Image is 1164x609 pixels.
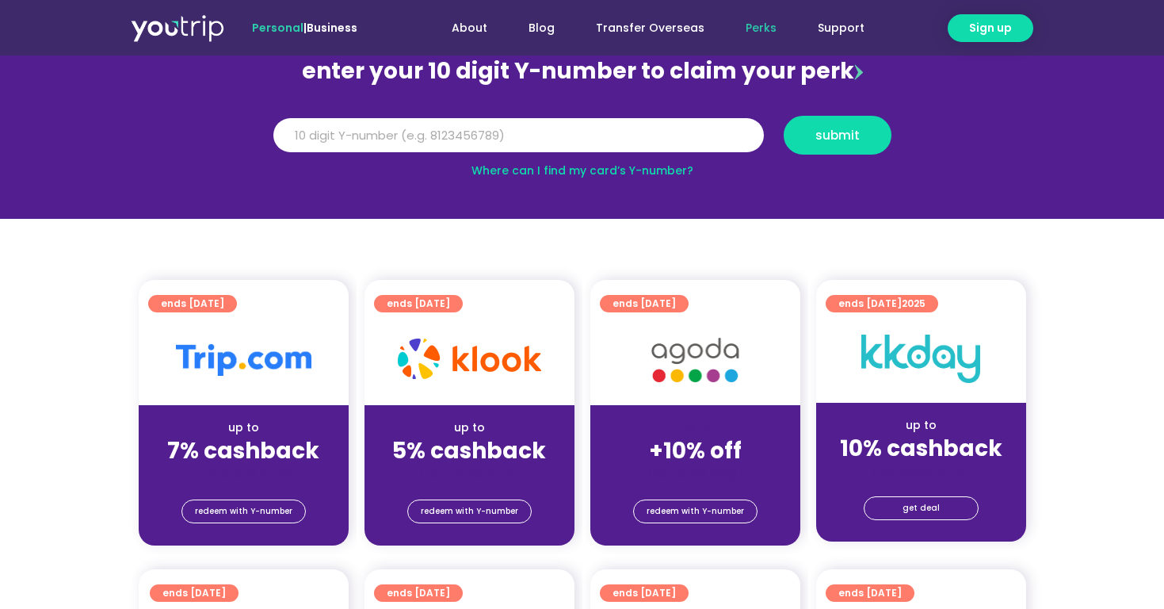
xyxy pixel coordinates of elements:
span: ends [DATE] [161,295,224,312]
a: ends [DATE] [600,295,689,312]
a: ends [DATE] [150,584,239,602]
span: get deal [903,497,940,519]
a: redeem with Y-number [181,500,306,523]
span: | [252,20,357,36]
span: up to [681,419,710,435]
span: redeem with Y-number [647,500,744,523]
span: Personal [252,20,303,36]
button: submit [784,116,891,155]
strong: 5% cashback [392,435,546,466]
a: Sign up [948,14,1033,42]
span: submit [815,129,860,141]
form: Y Number [273,116,891,167]
div: (for stays only) [377,465,562,482]
span: ends [DATE] [613,584,676,602]
div: up to [151,419,336,436]
div: enter your 10 digit Y-number to claim your perk [265,51,899,92]
nav: Menu [400,13,885,43]
a: Transfer Overseas [575,13,725,43]
span: ends [DATE] [838,295,925,312]
span: 2025 [902,297,925,310]
div: (for stays only) [829,463,1013,480]
span: ends [DATE] [387,584,450,602]
div: (for stays only) [151,465,336,482]
a: Business [307,20,357,36]
span: Sign up [969,20,1012,36]
a: Where can I find my card’s Y-number? [471,163,693,178]
a: ends [DATE] [374,584,463,602]
div: up to [829,417,1013,434]
span: ends [DATE] [162,584,226,602]
span: redeem with Y-number [195,500,292,523]
span: ends [DATE] [613,295,676,312]
a: About [431,13,508,43]
a: get deal [864,496,979,520]
span: redeem with Y-number [421,500,518,523]
a: Support [797,13,885,43]
a: ends [DATE] [826,584,914,602]
span: ends [DATE] [838,584,902,602]
div: (for stays only) [603,465,788,482]
div: up to [377,419,562,436]
strong: +10% off [649,435,742,466]
a: ends [DATE] [600,584,689,602]
a: ends [DATE]2025 [826,295,938,312]
a: ends [DATE] [374,295,463,312]
a: redeem with Y-number [407,500,532,523]
a: redeem with Y-number [633,500,758,523]
input: 10 digit Y-number (e.g. 8123456789) [273,118,764,153]
strong: 10% cashback [840,433,1002,464]
a: Perks [725,13,797,43]
a: ends [DATE] [148,295,237,312]
span: ends [DATE] [387,295,450,312]
a: Blog [508,13,575,43]
strong: 7% cashback [167,435,319,466]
